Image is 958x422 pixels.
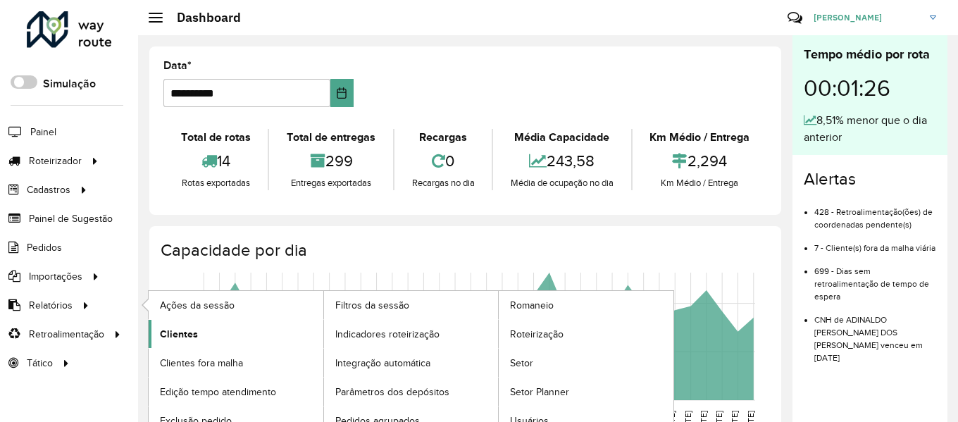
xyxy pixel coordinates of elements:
[160,385,276,399] span: Edição tempo atendimento
[510,356,533,371] span: Setor
[160,298,235,313] span: Ações da sessão
[27,182,70,197] span: Cadastros
[335,385,449,399] span: Parâmetros dos depósitos
[335,356,430,371] span: Integração automática
[27,240,62,255] span: Pedidos
[273,176,389,190] div: Entregas exportadas
[161,240,767,261] h4: Capacidade por dia
[636,176,764,190] div: Km Médio / Entrega
[499,378,673,406] a: Setor Planner
[780,3,810,33] a: Contato Rápido
[29,298,73,313] span: Relatórios
[149,291,323,319] a: Ações da sessão
[29,327,104,342] span: Retroalimentação
[398,129,488,146] div: Recargas
[43,75,96,92] label: Simulação
[330,79,354,107] button: Choose Date
[510,385,569,399] span: Setor Planner
[814,303,936,364] li: CNH de ADINALDO [PERSON_NAME] DOS [PERSON_NAME] venceu em [DATE]
[29,154,82,168] span: Roteirizador
[167,146,264,176] div: 14
[167,129,264,146] div: Total de rotas
[499,291,673,319] a: Romaneio
[499,349,673,377] a: Setor
[814,195,936,231] li: 428 - Retroalimentação(ões) de coordenadas pendente(s)
[814,254,936,303] li: 699 - Dias sem retroalimentação de tempo de espera
[163,10,241,25] h2: Dashboard
[335,327,440,342] span: Indicadores roteirização
[324,320,499,348] a: Indicadores roteirização
[804,64,936,112] div: 00:01:26
[814,231,936,254] li: 7 - Cliente(s) fora da malha viária
[804,45,936,64] div: Tempo médio por rota
[149,378,323,406] a: Edição tempo atendimento
[398,146,488,176] div: 0
[804,169,936,190] h4: Alertas
[335,298,409,313] span: Filtros da sessão
[804,112,936,146] div: 8,51% menor que o dia anterior
[497,129,627,146] div: Média Capacidade
[29,211,113,226] span: Painel de Sugestão
[160,356,243,371] span: Clientes fora malha
[510,298,554,313] span: Romaneio
[167,176,264,190] div: Rotas exportadas
[497,176,627,190] div: Média de ocupação no dia
[163,57,192,74] label: Data
[27,356,53,371] span: Tático
[160,327,198,342] span: Clientes
[29,269,82,284] span: Importações
[324,291,499,319] a: Filtros da sessão
[497,146,627,176] div: 243,58
[324,349,499,377] a: Integração automática
[814,11,919,24] span: [PERSON_NAME]
[398,176,488,190] div: Recargas no dia
[510,327,564,342] span: Roteirização
[149,320,323,348] a: Clientes
[149,349,323,377] a: Clientes fora malha
[30,125,56,139] span: Painel
[273,129,389,146] div: Total de entregas
[636,129,764,146] div: Km Médio / Entrega
[636,146,764,176] div: 2,294
[273,146,389,176] div: 299
[324,378,499,406] a: Parâmetros dos depósitos
[499,320,673,348] a: Roteirização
